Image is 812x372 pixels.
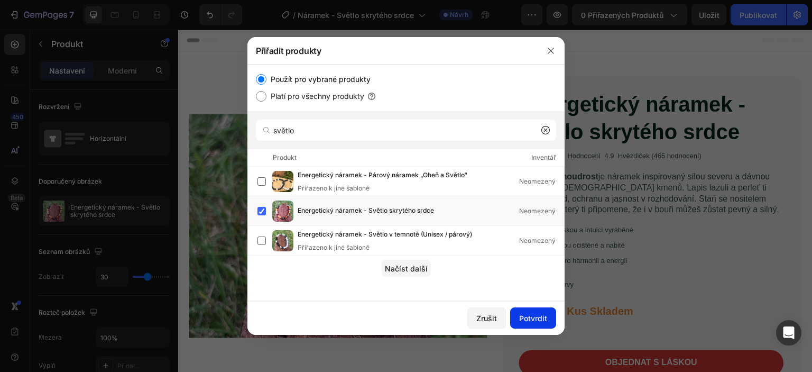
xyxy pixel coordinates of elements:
font: Potvrdit [519,314,547,323]
img: obrázek produktu [272,171,293,192]
div: 390,00 Kč [341,294,606,308]
div: Otevřete Intercom Messenger [776,320,801,346]
font: Načíst další [385,264,428,273]
p: Ručně s láskou a intuicí vyráběné [353,196,455,205]
input: Hledat produkty [256,120,556,141]
button: Potvrdit [510,307,556,329]
div: Objednat s láskou [428,328,520,339]
p: Přírodní barvy [353,251,396,260]
font: Inventář [531,153,556,161]
font: Zrušit [476,314,497,323]
font: Přiřazeno k jiné šabloně [298,184,370,192]
img: obrázek produktu [272,201,293,222]
p: Minerály jsou očištěné a nabité [353,212,447,221]
font: Energetický náramek - Párový náramek „Oheň a Světlo“ [298,171,467,179]
font: Neomezený [519,177,556,185]
img: obrázek produktu [272,230,293,251]
font: Použít pro vybrané produkty [271,75,371,84]
font: Neomezený [519,237,556,244]
font: Produkt [273,153,297,161]
h1: Energetický náramek - Světlo skrytého srdce [341,60,606,117]
font: Platí pro všechny produkty [271,92,364,101]
p: je náramek inspirovaný silou severu a dávnou moudrostí [DEMOGRAPHIC_DATA] kmenů. Lapis lazuli a p... [342,142,605,186]
p: Jediný Kus Skladem [353,275,456,288]
button: &nbsp;Objednat &nbsp;s &nbsp;láskou [341,321,606,347]
p: Vyladěné pro harmonii a energii [353,227,449,236]
p: Hodnocení 4.9 Hvězdiček (465 hodnocení) [390,122,524,131]
button: Načíst další [382,260,431,277]
font: Energetický náramek - Světlo skrytého srdce [298,206,434,214]
font: Neomezený [519,207,556,215]
strong: Severská moudrost [342,142,421,151]
font: Přiřazeno k jiné šabloně [298,243,370,251]
button: Zrušit [467,307,506,329]
font: Přiřadit produkty [256,46,321,56]
font: Energetický náramek - Světlo v temnotě (Unisex / párový) [298,230,472,238]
